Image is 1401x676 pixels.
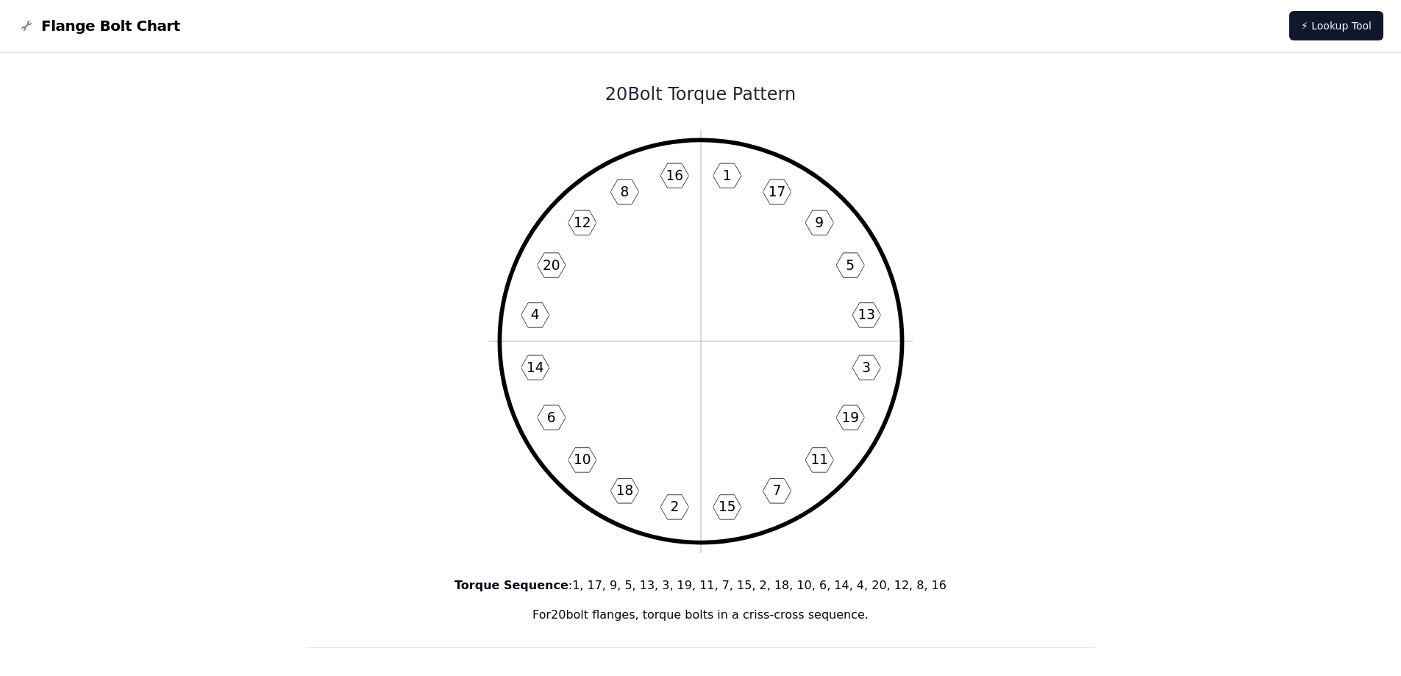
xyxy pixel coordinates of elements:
[573,452,591,467] text: 10
[810,452,828,467] text: 11
[815,215,824,230] text: 9
[526,360,543,375] text: 14
[616,483,633,498] text: 18
[841,410,859,425] text: 19
[542,257,560,273] text: 20
[1289,11,1383,40] a: ⚡ Lookup Tool
[620,184,629,199] text: 8
[18,17,35,35] img: Flange Bolt Chart Logo
[306,82,1096,106] h1: 20 Bolt Torque Pattern
[722,168,731,183] text: 1
[768,184,785,199] text: 17
[573,215,591,230] text: 12
[862,360,871,375] text: 3
[666,168,683,183] text: 16
[772,483,781,498] text: 7
[858,307,875,323] text: 13
[306,577,1096,594] p: : 1, 17, 9, 5, 13, 3, 19, 11, 7, 15, 2, 18, 10, 6, 14, 4, 20, 12, 8, 16
[18,15,180,36] a: Flange Bolt Chart LogoFlange Bolt Chart
[670,499,679,514] text: 2
[454,578,568,592] b: Torque Sequence
[718,499,735,514] text: 15
[546,410,555,425] text: 6
[41,15,180,36] span: Flange Bolt Chart
[306,606,1096,624] p: For 20 bolt flanges, torque bolts in a criss-cross sequence.
[530,307,539,323] text: 4
[846,257,855,273] text: 5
